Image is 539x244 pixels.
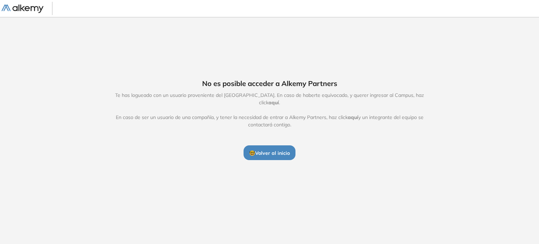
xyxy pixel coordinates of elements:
[348,114,358,120] span: aquí
[108,92,431,128] span: Te has logueado con un usuario proveniente del [GEOGRAPHIC_DATA]. En caso de haberte equivocado, ...
[1,5,44,13] img: Logo
[413,163,539,244] iframe: Chat Widget
[413,163,539,244] div: Widget de chat
[202,78,337,89] span: No es posible acceder a Alkemy Partners
[244,145,295,160] button: 🤓Volver al inicio
[268,99,279,106] span: aquí
[249,150,290,156] span: 🤓 Volver al inicio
